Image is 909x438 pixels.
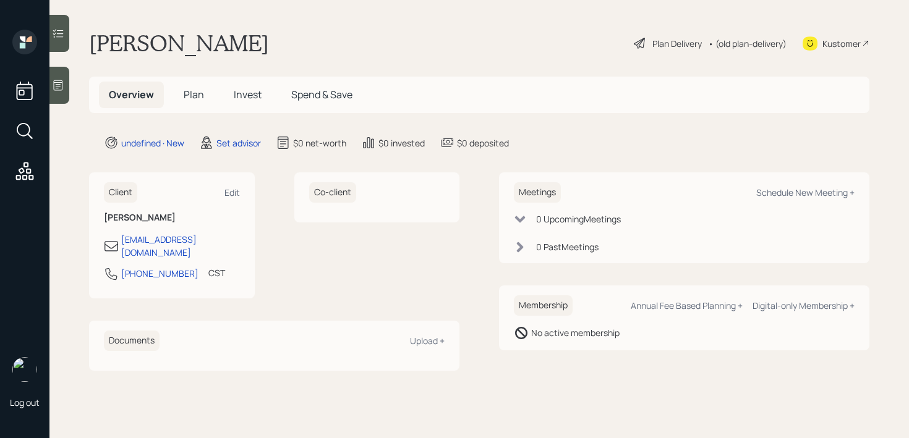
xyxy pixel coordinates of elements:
div: Digital-only Membership + [753,300,855,311]
div: Log out [10,397,40,408]
span: Overview [109,88,154,101]
div: 0 Upcoming Meeting s [536,213,621,225]
div: Kustomer [822,37,861,50]
div: [EMAIL_ADDRESS][DOMAIN_NAME] [121,233,240,259]
h6: Membership [514,295,573,316]
div: $0 invested [378,137,425,150]
div: Upload + [410,335,445,347]
div: [PHONE_NUMBER] [121,267,198,280]
div: undefined · New [121,137,184,150]
span: Invest [234,88,262,101]
div: $0 net-worth [293,137,346,150]
div: Plan Delivery [652,37,702,50]
h6: Meetings [514,182,561,203]
h6: Client [104,182,137,203]
div: Schedule New Meeting + [756,187,855,198]
h6: Co-client [309,182,356,203]
div: Annual Fee Based Planning + [631,300,743,311]
h6: Documents [104,331,160,351]
h6: [PERSON_NAME] [104,213,240,223]
div: 0 Past Meeting s [536,240,599,253]
div: Edit [224,187,240,198]
span: Spend & Save [291,88,352,101]
div: • (old plan-delivery) [708,37,787,50]
div: $0 deposited [457,137,509,150]
h1: [PERSON_NAME] [89,30,269,57]
img: retirable_logo.png [12,357,37,382]
div: No active membership [531,326,620,339]
div: Set advisor [216,137,261,150]
span: Plan [184,88,204,101]
div: CST [208,266,225,279]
